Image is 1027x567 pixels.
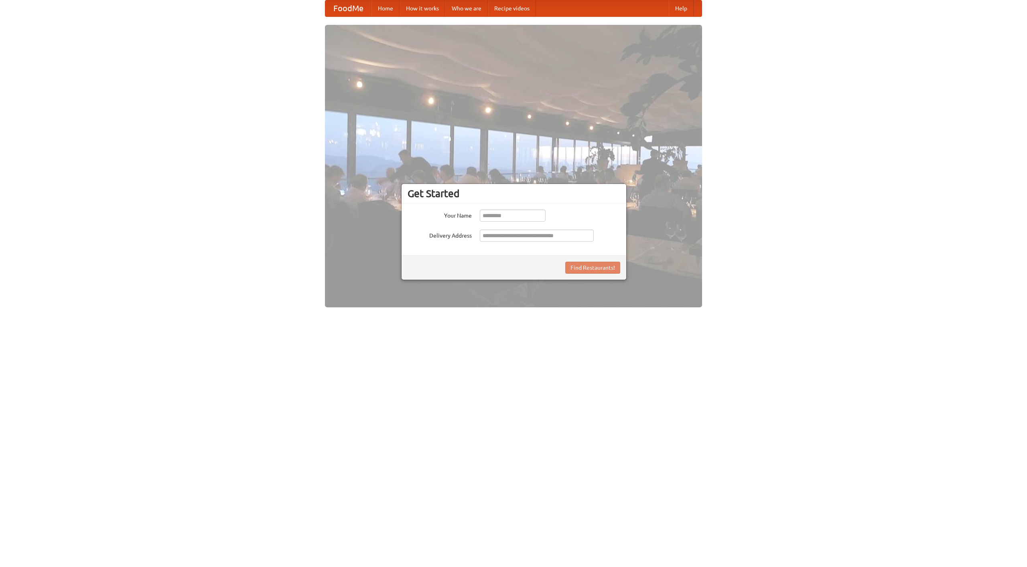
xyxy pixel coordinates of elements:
label: Delivery Address [408,230,472,240]
a: Help [669,0,694,16]
a: FoodMe [325,0,371,16]
a: How it works [400,0,445,16]
h3: Get Started [408,188,620,200]
a: Who we are [445,0,488,16]
button: Find Restaurants! [565,262,620,274]
label: Your Name [408,210,472,220]
a: Recipe videos [488,0,536,16]
a: Home [371,0,400,16]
